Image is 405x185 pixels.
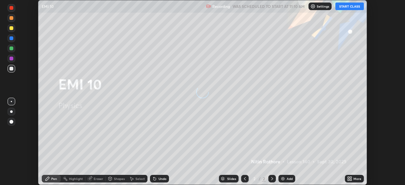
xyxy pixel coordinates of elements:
div: Add [287,177,293,180]
button: START CLASS [335,3,364,10]
img: class-settings-icons [310,4,315,9]
div: Highlight [69,177,83,180]
div: More [353,177,361,180]
div: 2 [251,177,258,181]
div: Shapes [114,177,125,180]
div: Pen [51,177,57,180]
p: EMI 10 [42,4,54,9]
img: recording.375f2c34.svg [206,4,211,9]
p: Settings [317,5,329,8]
div: Slides [227,177,236,180]
img: add-slide-button [280,176,285,181]
div: Eraser [94,177,103,180]
div: Undo [159,177,166,180]
div: Select [135,177,145,180]
div: 2 [262,176,266,182]
p: Recording [212,4,230,9]
h5: WAS SCHEDULED TO START AT 11:10 AM [233,3,305,9]
div: / [259,177,261,181]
